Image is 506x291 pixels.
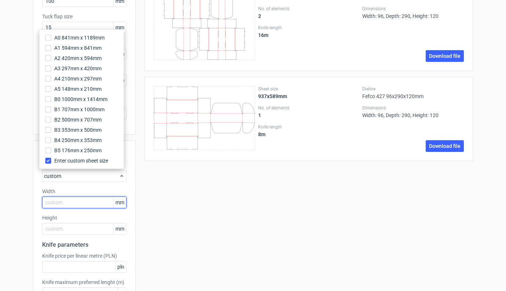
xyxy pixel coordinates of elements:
div: custom [42,170,126,182]
label: Knife maximum preferred lenght (m) [42,279,126,286]
label: No. of elements [258,6,360,12]
div: Fefco 427 96x290x120mm [362,86,464,99]
label: No. of elements [258,105,360,111]
span: A3 297mm x 420mm [54,65,102,72]
label: Width [42,188,126,195]
span: B0 1000mm x 1414mm [54,96,107,103]
label: Tuck flap size [42,13,126,20]
span: A1 594mm x 841mm [54,44,102,52]
label: Knife length [258,124,360,130]
a: Download file [426,50,464,62]
span: Enter custom sheet size [54,157,108,164]
label: Knife length [258,25,360,31]
span: A0 841mm x 1189mm [54,34,104,41]
span: B5 176mm x 250mm [54,147,102,154]
label: Dieline [362,86,464,92]
a: Download file [426,140,464,152]
strong: 8 m [258,131,265,137]
span: A4 210mm x 297mm [54,75,102,82]
span: pln [115,261,126,272]
label: Dimensions [362,105,464,111]
h2: Knife parameters [42,240,126,249]
label: Dimensions [362,6,464,12]
strong: 937x589mm [258,93,287,99]
strong: 16 m [258,32,268,38]
span: mm [113,223,126,234]
label: Sheet size [258,86,360,92]
input: custom [42,223,126,235]
span: B1 707mm x 1000mm [54,106,104,113]
div: Width: 96, Depth: 290, Height: 120 [362,105,464,118]
span: mm [113,22,126,33]
strong: 2 [258,13,261,19]
span: A2 420mm x 594mm [54,55,102,62]
span: A5 148mm x 210mm [54,85,102,93]
label: Height [42,214,126,221]
span: mm [113,197,126,208]
span: B3 353mm x 500mm [54,126,102,134]
span: B4 250mm x 353mm [54,137,102,144]
input: custom [42,197,126,208]
strong: 1 [258,112,261,118]
span: B2 500mm x 707mm [54,116,102,123]
div: Width: 96, Depth: 290, Height: 120 [362,6,464,19]
label: Knife price per linear metre (PLN) [42,252,126,260]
